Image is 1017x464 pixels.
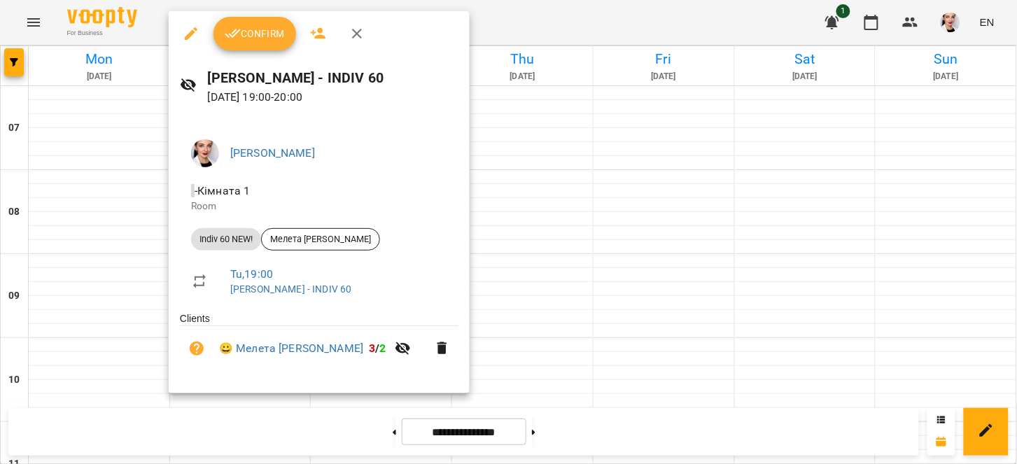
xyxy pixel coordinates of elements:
[369,342,386,355] b: /
[180,311,458,377] ul: Clients
[380,342,386,355] span: 2
[191,184,253,197] span: - Кімната 1
[262,233,379,246] span: Мелета [PERSON_NAME]
[180,332,213,365] button: Unpaid. Bill the attendance?
[191,233,261,246] span: Indiv 60 NEW!
[230,267,273,281] a: Tu , 19:00
[230,146,315,160] a: [PERSON_NAME]
[208,67,459,89] h6: [PERSON_NAME] - INDIV 60
[369,342,375,355] span: 3
[261,228,380,251] div: Мелета [PERSON_NAME]
[225,25,285,42] span: Confirm
[213,17,296,50] button: Confirm
[191,139,219,167] img: a7f3889b8e8428a109a73121dfefc63d.jpg
[191,199,447,213] p: Room
[219,340,363,357] a: 😀 Мелета [PERSON_NAME]
[230,283,352,295] a: [PERSON_NAME] - INDIV 60
[208,89,459,106] p: [DATE] 19:00 - 20:00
